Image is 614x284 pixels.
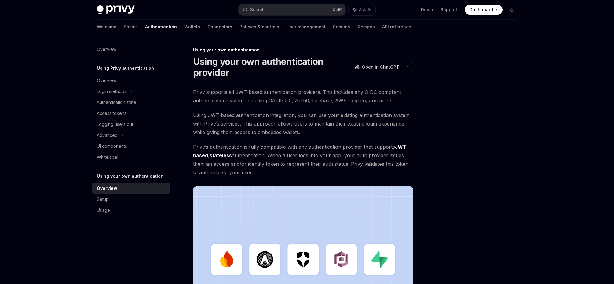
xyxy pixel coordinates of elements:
[333,20,350,34] a: Security
[250,6,267,13] div: Search...
[97,20,116,34] a: Welcome
[239,20,279,34] a: Policies & controls
[239,4,345,15] button: Search...CtrlK
[97,185,117,192] div: Overview
[92,108,170,119] a: Access tokens
[124,20,138,34] a: Basics
[470,7,493,13] span: Dashboard
[97,172,163,180] h5: Using your own authentication
[97,143,127,150] div: UI components
[440,7,457,13] a: Support
[97,5,135,14] img: dark logo
[92,119,170,130] a: Logging users out
[358,20,375,34] a: Recipes
[97,99,136,106] div: Authentication state
[92,44,170,55] a: Overview
[193,47,413,53] div: Using your own authentication
[287,20,326,34] a: User management
[92,141,170,152] a: UI components
[507,5,517,15] button: Toggle dark mode
[97,154,118,161] div: Whitelabel
[382,20,411,34] a: API reference
[97,110,126,117] div: Access tokens
[97,65,154,72] h5: Using Privy authentication
[97,77,116,84] div: Overview
[193,56,348,78] h1: Using your own authentication provider
[362,64,399,70] span: Open in ChatGPT
[193,88,413,105] span: Privy supports all JWT-based authentication providers. This includes any OIDC compliant authentic...
[465,5,503,15] a: Dashboard
[184,20,200,34] a: Wallets
[207,20,232,34] a: Connectors
[97,121,133,128] div: Logging users out
[359,7,371,13] span: Ask AI
[92,97,170,108] a: Authentication state
[92,75,170,86] a: Overview
[349,4,375,15] button: Ask AI
[333,7,342,12] span: Ctrl K
[97,46,116,53] div: Overview
[92,194,170,205] a: Setup
[97,88,126,95] div: Login methods
[193,111,413,137] span: Using JWT-based authentication integration, you can use your existing authentication system with ...
[92,183,170,194] a: Overview
[97,132,118,139] div: Advanced
[193,143,413,177] span: Privy’s authentication is fully compatible with any authentication provider that supports , authe...
[97,196,109,203] div: Setup
[145,20,177,34] a: Authentication
[92,152,170,163] a: Whitelabel
[351,62,403,72] button: Open in ChatGPT
[97,207,110,214] div: Usage
[92,205,170,216] a: Usage
[210,152,232,159] a: stateless
[421,7,433,13] a: Demo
